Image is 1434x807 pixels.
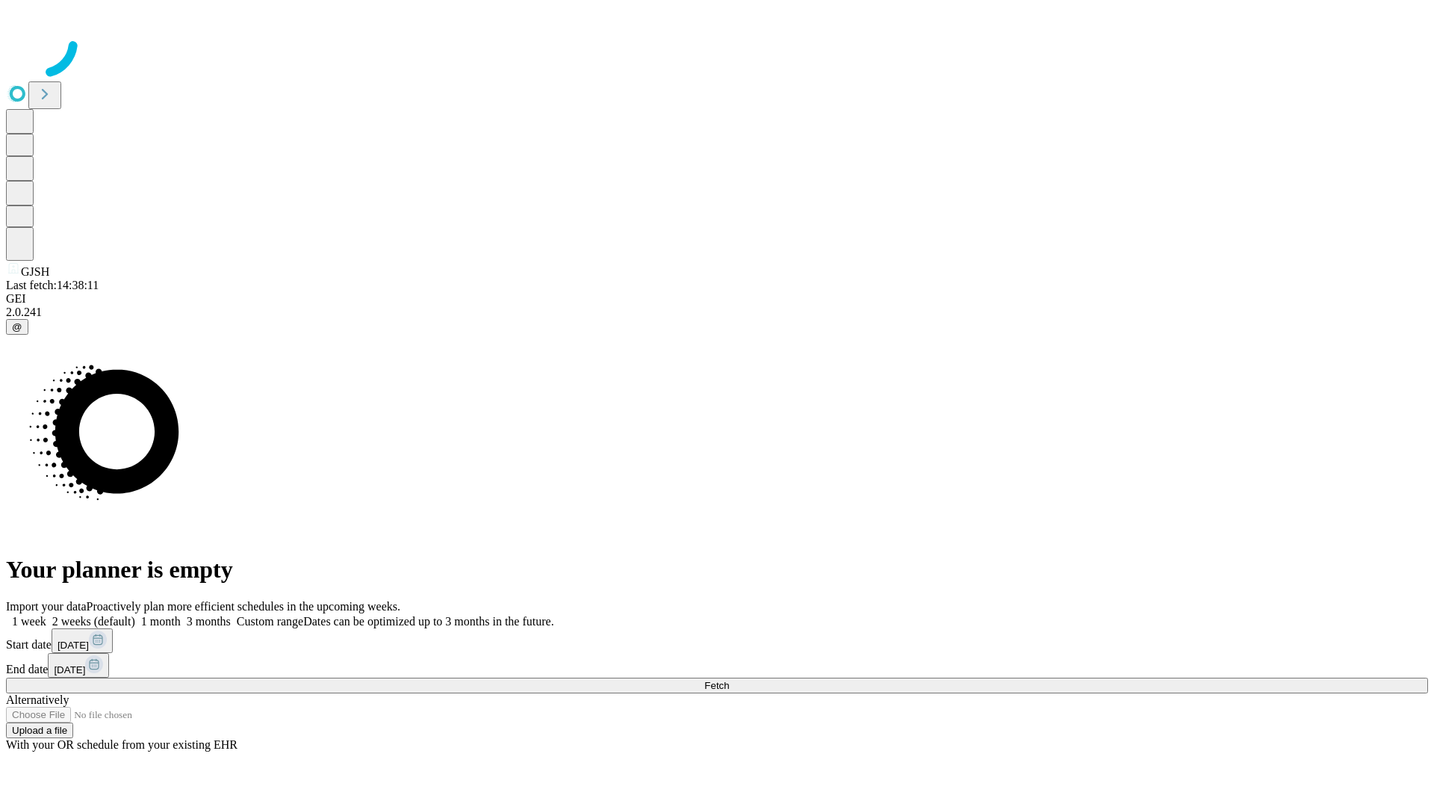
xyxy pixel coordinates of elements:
[6,319,28,335] button: @
[6,678,1428,693] button: Fetch
[6,628,1428,653] div: Start date
[6,279,99,291] span: Last fetch: 14:38:11
[48,653,109,678] button: [DATE]
[6,693,69,706] span: Alternatively
[21,265,49,278] span: GJSH
[704,680,729,691] span: Fetch
[141,615,181,628] span: 1 month
[58,640,89,651] span: [DATE]
[87,600,400,613] span: Proactively plan more efficient schedules in the upcoming weeks.
[6,723,73,738] button: Upload a file
[54,664,85,675] span: [DATE]
[12,615,46,628] span: 1 week
[6,306,1428,319] div: 2.0.241
[52,615,135,628] span: 2 weeks (default)
[6,653,1428,678] div: End date
[52,628,113,653] button: [DATE]
[12,321,22,333] span: @
[6,738,238,751] span: With your OR schedule from your existing EHR
[303,615,553,628] span: Dates can be optimized up to 3 months in the future.
[6,556,1428,584] h1: Your planner is empty
[187,615,231,628] span: 3 months
[6,292,1428,306] div: GEI
[6,600,87,613] span: Import your data
[237,615,303,628] span: Custom range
